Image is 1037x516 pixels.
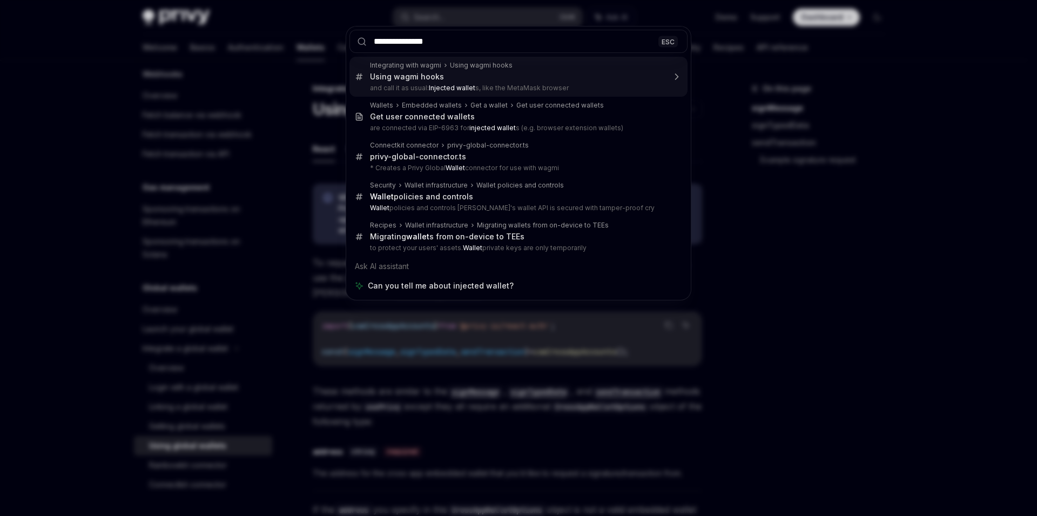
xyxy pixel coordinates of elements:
[370,124,665,132] p: are connected via EIP-6963 for s (e.g. browser extension wallets)
[446,164,465,172] b: Wallet
[370,141,439,150] div: Connectkit connector
[370,221,396,230] div: Recipes
[370,112,475,122] div: Get user connected wallets
[370,72,444,82] div: Using wagmi hooks
[429,84,475,92] b: Injected wallet
[469,124,516,132] b: injected wallet
[370,204,665,212] p: policies and controls [PERSON_NAME]'s wallet API is secured with tamper-proof cry
[516,101,604,110] div: Get user connected wallets
[370,181,396,190] div: Security
[470,101,508,110] div: Get a wallet
[370,164,665,172] p: * Creates a Privy Global connector for use with wagmi
[405,221,468,230] div: Wallet infrastructure
[463,244,482,252] b: Wallet
[370,61,441,70] div: Integrating with wagmi
[370,192,473,202] div: policies and controls
[370,204,389,212] b: Wallet
[368,280,514,291] span: Can you tell me about injected wallet?
[370,101,393,110] div: Wallets
[402,101,462,110] div: Embedded wallets
[476,181,564,190] div: Wallet policies and controls
[370,232,524,242] div: Migrating s from on-device to TEEs
[370,152,466,162] div: privy-global-connector.ts
[370,244,665,252] p: to protect your users' assets. private keys are only temporarily
[370,84,665,92] p: and call it as usual: s, like the MetaMask browser
[658,36,678,47] div: ESC
[370,192,394,201] b: Wallet
[477,221,609,230] div: Migrating wallets from on-device to TEEs
[447,141,529,150] div: privy-global-connector.ts
[405,181,468,190] div: Wallet infrastructure
[450,61,513,70] div: Using wagmi hooks
[349,257,688,276] div: Ask AI assistant
[406,232,429,241] b: wallet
